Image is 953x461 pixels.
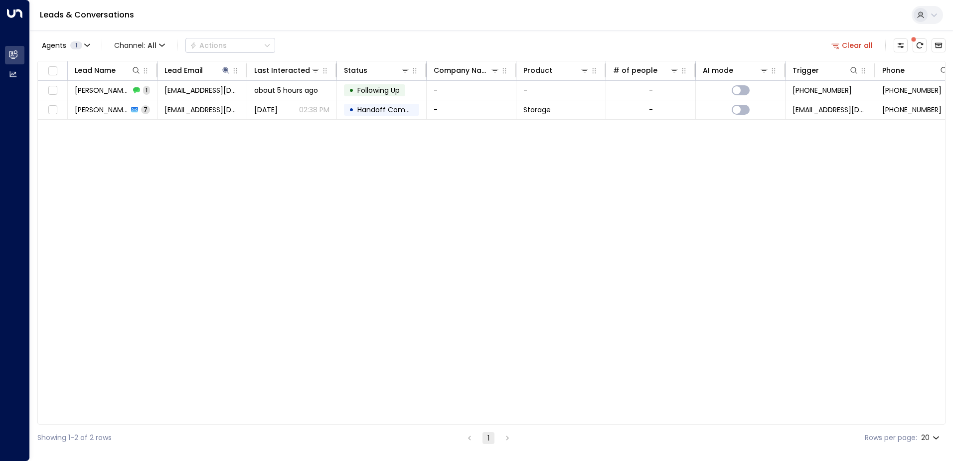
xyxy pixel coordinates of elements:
[427,81,516,100] td: -
[254,85,318,95] span: about 5 hours ago
[523,64,552,76] div: Product
[882,85,942,95] span: +447990607291
[932,38,946,52] button: Archived Leads
[190,41,227,50] div: Actions
[349,82,354,99] div: •
[344,64,367,76] div: Status
[649,85,653,95] div: -
[37,433,112,443] div: Showing 1-2 of 2 rows
[703,64,733,76] div: AI mode
[613,64,679,76] div: # of people
[793,64,859,76] div: Trigger
[46,65,59,77] span: Toggle select all
[882,64,905,76] div: Phone
[523,64,590,76] div: Product
[434,64,500,76] div: Company Name
[164,105,240,115] span: rinor178@hotmail.com
[882,64,949,76] div: Phone
[463,432,514,444] nav: pagination navigation
[70,41,82,49] span: 1
[46,84,59,97] span: Toggle select row
[46,104,59,116] span: Toggle select row
[254,64,320,76] div: Last Interacted
[164,64,203,76] div: Lead Email
[75,64,116,76] div: Lead Name
[148,41,157,49] span: All
[254,64,310,76] div: Last Interacted
[141,105,150,114] span: 7
[37,38,94,52] button: Agents1
[254,105,278,115] span: Sep 29, 2025
[143,86,150,94] span: 1
[894,38,908,52] button: Customize
[516,81,606,100] td: -
[793,105,868,115] span: leads@space-station.co.uk
[357,105,428,115] span: Handoff Completed
[427,100,516,119] td: -
[703,64,769,76] div: AI mode
[865,433,917,443] label: Rows per page:
[344,64,410,76] div: Status
[793,85,852,95] span: +447990607291
[75,85,130,95] span: Safet Cunaku
[75,64,141,76] div: Lead Name
[75,105,128,115] span: Safet Cunaku
[40,9,134,20] a: Leads & Conversations
[523,105,551,115] span: Storage
[913,38,927,52] span: There are new threads available. Refresh the grid to view the latest updates.
[185,38,275,53] div: Button group with a nested menu
[482,432,494,444] button: page 1
[349,101,354,118] div: •
[793,64,819,76] div: Trigger
[299,105,329,115] p: 02:38 PM
[921,431,942,445] div: 20
[185,38,275,53] button: Actions
[434,64,490,76] div: Company Name
[613,64,657,76] div: # of people
[882,105,942,115] span: +447990607291
[164,64,231,76] div: Lead Email
[649,105,653,115] div: -
[110,38,169,52] span: Channel:
[42,42,66,49] span: Agents
[164,85,240,95] span: rinor178@hotmail.com
[110,38,169,52] button: Channel:All
[357,85,400,95] span: Following Up
[827,38,877,52] button: Clear all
